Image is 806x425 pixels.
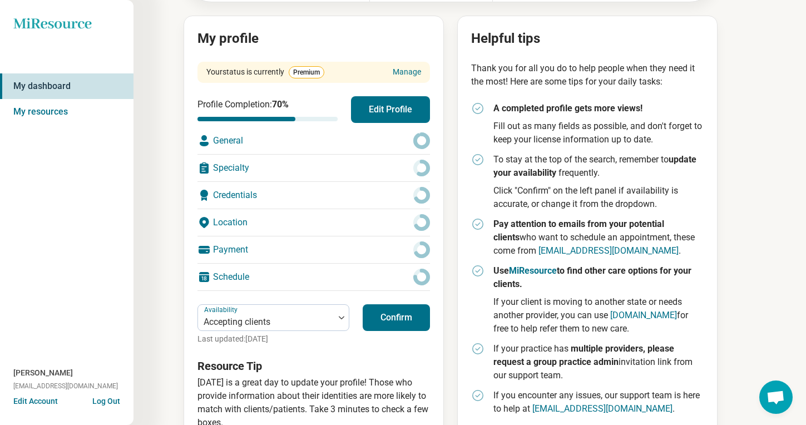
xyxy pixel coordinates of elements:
[471,62,704,88] p: Thank you for all you do to help people when they need it the most! Here are some tips for your d...
[493,184,704,211] p: Click "Confirm" on the left panel if availability is accurate, or change it from the dropdown.
[493,389,704,416] p: If you encounter any issues, our support team is here to help at .
[493,265,691,289] strong: Use to find other care options for your clients.
[363,304,430,331] button: Confirm
[493,153,704,180] p: To stay at the top of the search, remember to frequently.
[493,295,704,335] p: If your client is moving to another state or needs another provider, you can use for free to help...
[204,306,240,314] label: Availability
[197,209,430,236] div: Location
[272,99,289,110] span: 70 %
[197,127,430,154] div: General
[197,236,430,263] div: Payment
[92,396,120,404] button: Log Out
[197,264,430,290] div: Schedule
[197,333,349,345] p: Last updated: [DATE]
[206,66,324,78] div: Your status is currently
[493,120,704,146] p: Fill out as many fields as possible, and don't forget to keep your license information up to date.
[610,310,677,320] a: [DOMAIN_NAME]
[759,380,793,414] a: Open chat
[493,154,696,178] strong: update your availability
[197,182,430,209] div: Credentials
[13,381,118,391] span: [EMAIL_ADDRESS][DOMAIN_NAME]
[509,265,557,276] a: MiResource
[493,218,704,258] p: who want to schedule an appointment, these come from .
[538,245,679,256] a: [EMAIL_ADDRESS][DOMAIN_NAME]
[197,29,430,48] h2: My profile
[493,343,674,367] strong: multiple providers, please request a group practice admin
[393,66,421,78] a: Manage
[532,403,673,414] a: [EMAIL_ADDRESS][DOMAIN_NAME]
[197,155,430,181] div: Specialty
[197,358,430,374] h3: Resource Tip
[471,29,704,48] h2: Helpful tips
[493,342,704,382] p: If your practice has invitation link from our support team.
[289,66,324,78] span: Premium
[197,98,338,121] div: Profile Completion:
[351,96,430,123] button: Edit Profile
[493,219,664,243] strong: Pay attention to emails from your potential clients
[493,103,642,113] strong: A completed profile gets more views!
[13,396,58,407] button: Edit Account
[13,367,73,379] span: [PERSON_NAME]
